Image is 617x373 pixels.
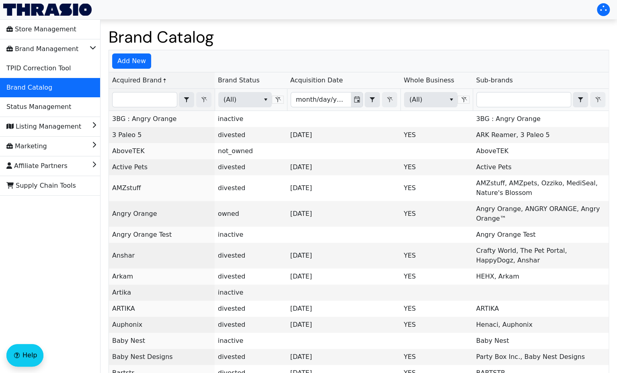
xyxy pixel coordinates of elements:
[109,89,215,111] th: Filter
[215,301,287,317] td: divested
[287,317,400,333] td: [DATE]
[215,349,287,365] td: divested
[287,127,400,143] td: [DATE]
[3,4,92,16] img: Thrasio Logo
[287,201,400,227] td: [DATE]
[287,301,400,317] td: [DATE]
[6,23,76,36] span: Store Management
[109,27,609,47] h1: Brand Catalog
[404,76,454,85] span: Whole Business
[445,92,457,107] button: select
[112,210,157,217] a: Angry Orange
[223,95,253,105] span: (All)
[287,268,400,285] td: [DATE]
[215,285,287,301] td: inactive
[215,227,287,243] td: inactive
[112,252,135,259] a: Anshar
[473,349,609,365] td: Party Box Inc., Baby Nest Designs
[215,333,287,349] td: inactive
[215,89,287,111] th: Filter
[400,159,473,175] td: YES
[400,89,473,111] th: Filter
[112,76,162,85] span: Acquired Brand
[400,317,473,333] td: YES
[113,92,177,107] input: Filter
[112,321,142,328] a: Auphonix
[400,301,473,317] td: YES
[473,227,609,243] td: Angry Orange Test
[6,100,71,113] span: Status Management
[473,159,609,175] td: Active Pets
[287,243,400,268] td: [DATE]
[112,53,151,69] button: Add New
[400,175,473,201] td: YES
[117,56,146,66] span: Add New
[473,89,609,111] th: Filter
[112,184,141,192] a: AMZstuff
[215,143,287,159] td: not_owned
[215,201,287,227] td: owned
[112,231,172,238] a: Angry Orange Test
[112,305,135,312] a: ARTIKA
[215,317,287,333] td: divested
[112,131,141,139] a: 3 Paleo 5
[6,81,52,94] span: Brand Catalog
[112,353,173,361] a: Baby Nest Designs
[400,127,473,143] td: YES
[215,175,287,201] td: divested
[473,268,609,285] td: HEHX, Arkam
[23,350,37,360] span: Help
[477,92,571,107] input: Filter
[290,76,343,85] span: Acquisition Date
[287,349,400,365] td: [DATE]
[215,159,287,175] td: divested
[473,301,609,317] td: ARTIKA
[365,92,380,107] span: Choose Operator
[400,243,473,268] td: YES
[409,95,439,105] span: (All)
[365,92,379,107] button: select
[573,92,588,107] span: Choose Operator
[351,92,363,107] button: Toggle calendar
[473,127,609,143] td: ARK Reamer, 3 Paleo 5
[260,92,271,107] button: select
[473,243,609,268] td: Crafty World, The Pet Portal, HappyDogz, Anshar
[287,175,400,201] td: [DATE]
[473,333,609,349] td: Baby Nest
[287,89,400,111] th: Filter
[473,143,609,159] td: AboveTEK
[6,344,43,367] button: Help floatingactionbutton
[215,111,287,127] td: inactive
[400,349,473,365] td: YES
[112,163,148,171] a: Active Pets
[112,115,176,123] a: 3BG : Angry Orange
[6,43,78,55] span: Brand Management
[6,179,76,192] span: Supply Chain Tools
[112,289,131,296] a: Artika
[287,159,400,175] td: [DATE]
[473,201,609,227] td: Angry Orange, ANGRY ORANGE, Angry Orange™
[476,76,512,85] span: Sub-brands
[6,62,71,75] span: TPID Correction Tool
[473,317,609,333] td: Henaci, Auphonix
[218,76,260,85] span: Brand Status
[6,160,68,172] span: Affiliate Partners
[400,268,473,285] td: YES
[215,127,287,143] td: divested
[215,268,287,285] td: divested
[215,243,287,268] td: divested
[112,147,145,155] a: AboveTEK
[473,111,609,127] td: 3BG : Angry Orange
[291,92,351,107] input: Filter
[6,120,81,133] span: Listing Management
[6,140,47,153] span: Marketing
[573,92,588,107] button: select
[473,175,609,201] td: AMZstuff, AMZpets, Ozziko, MediSeal, Nature's Blossom
[400,201,473,227] td: YES
[179,92,194,107] span: Choose Operator
[112,273,133,280] a: Arkam
[179,92,194,107] button: select
[112,337,145,344] a: Baby Nest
